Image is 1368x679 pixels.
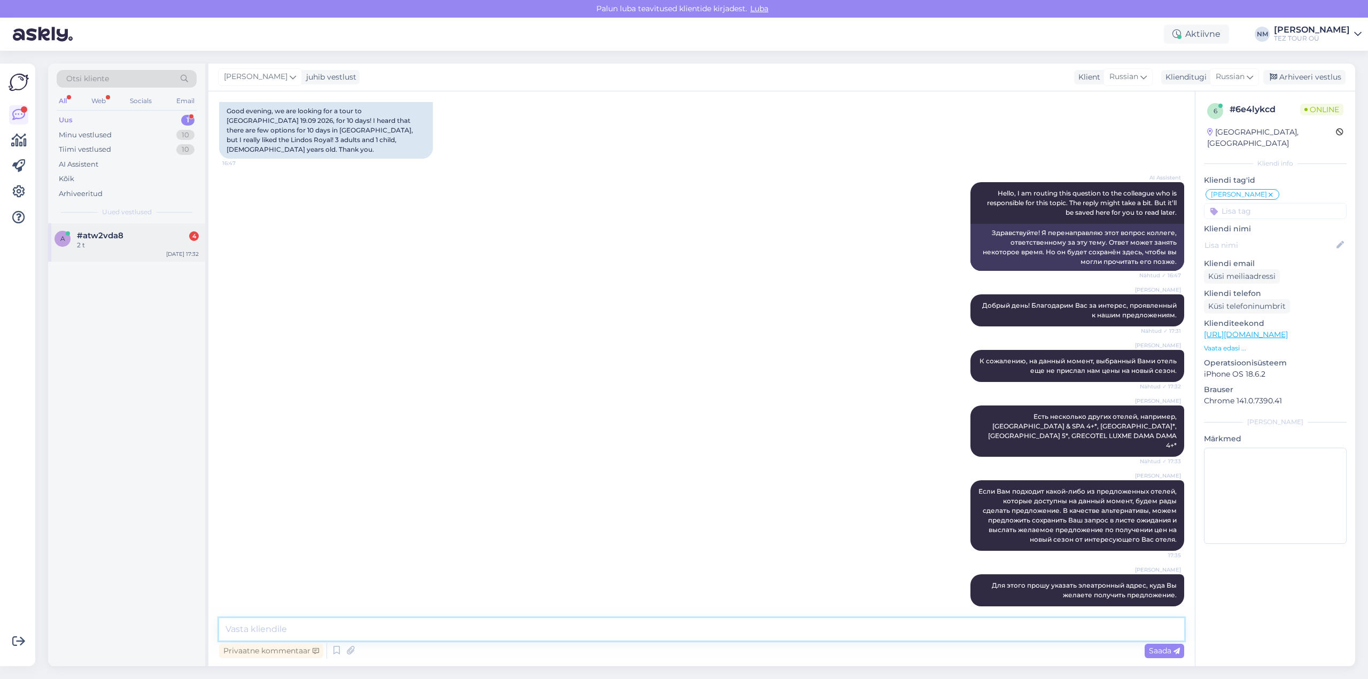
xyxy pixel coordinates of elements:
img: Askly Logo [9,72,29,92]
div: Kliendi info [1204,159,1347,168]
div: [PERSON_NAME] [1204,417,1347,427]
div: [DATE] 17:32 [166,250,199,258]
span: #atw2vda8 [77,231,123,240]
div: # 6e4lykcd [1230,103,1300,116]
div: Küsi meiliaadressi [1204,269,1280,284]
p: Operatsioonisüsteem [1204,357,1347,369]
span: AI Assistent [1141,174,1181,182]
div: TEZ TOUR OÜ [1274,34,1350,43]
div: [PERSON_NAME] [1274,26,1350,34]
span: [PERSON_NAME] [1135,286,1181,294]
span: Nähtud ✓ 17:31 [1141,327,1181,335]
div: Tiimi vestlused [59,144,111,155]
span: Добрый день! Благодарим Вас за интерес, проявленный к нашим предложениям. [982,301,1178,319]
div: 4 [189,231,199,241]
div: 10 [176,144,195,155]
div: Küsi telefoninumbrit [1204,299,1290,314]
span: Для этого прошу указать элеатронный адрес, куда Вы желаете получить предложение. [992,581,1178,599]
div: Uus [59,115,73,126]
div: 10 [176,130,195,141]
span: Hello, I am routing this question to the colleague who is responsible for this topic. The reply m... [987,189,1178,216]
span: Luba [747,4,772,13]
span: [PERSON_NAME] [1211,191,1267,198]
span: Nähtud ✓ 17:32 [1140,383,1181,391]
span: a [60,235,65,243]
p: Kliendi tag'id [1204,175,1347,186]
span: Russian [1109,71,1138,83]
span: Nähtud ✓ 17:33 [1140,457,1181,465]
a: [URL][DOMAIN_NAME] [1204,330,1288,339]
div: Kõik [59,174,74,184]
span: Nähtud ✓ 16:47 [1139,271,1181,279]
span: [PERSON_NAME] [1135,341,1181,349]
p: iPhone OS 18.6.2 [1204,369,1347,380]
div: Здравствуйте! Я перенаправляю этот вопрос коллеге, ответственному за эту тему. Ответ может занять... [970,224,1184,271]
span: Otsi kliente [66,73,109,84]
span: 17:35 [1141,607,1181,615]
p: Märkmed [1204,433,1347,444]
span: Есть несколько других отелей, например, [GEOGRAPHIC_DATA] & SPA 4+*, [GEOGRAPHIC_DATA]*, [GEOGRAP... [988,412,1178,449]
div: Web [89,94,108,108]
div: [GEOGRAPHIC_DATA], [GEOGRAPHIC_DATA] [1207,127,1336,149]
span: [PERSON_NAME] [1135,472,1181,480]
div: Good evening, we are looking for a tour to [GEOGRAPHIC_DATA] 19.09 2026, for 10 days! I heard tha... [219,102,433,159]
div: Email [174,94,197,108]
div: Privaatne kommentaar [219,644,323,658]
p: Klienditeekond [1204,318,1347,329]
span: [PERSON_NAME] [224,71,287,83]
div: Aktiivne [1164,25,1229,44]
input: Lisa tag [1204,203,1347,219]
p: Kliendi telefon [1204,288,1347,299]
div: NM [1255,27,1270,42]
div: Arhiveeritud [59,189,103,199]
span: Saada [1149,646,1180,655]
span: 17:35 [1141,551,1181,559]
span: [PERSON_NAME] [1135,397,1181,405]
p: Kliendi email [1204,258,1347,269]
span: Russian [1216,71,1245,83]
div: All [57,94,69,108]
span: Если Вам подходит какой-либо из предложенных отелей, которые доступны на данный момент, будем рад... [978,487,1178,543]
input: Lisa nimi [1204,239,1334,251]
span: Uued vestlused [102,207,152,217]
div: 1 [181,115,195,126]
div: juhib vestlust [302,72,356,83]
a: [PERSON_NAME]TEZ TOUR OÜ [1274,26,1362,43]
div: Arhiveeri vestlus [1263,70,1346,84]
div: AI Assistent [59,159,98,170]
div: Socials [128,94,154,108]
span: [PERSON_NAME] [1135,566,1181,574]
p: Kliendi nimi [1204,223,1347,235]
div: 2 t [77,240,199,250]
p: Chrome 141.0.7390.41 [1204,395,1347,407]
span: Online [1300,104,1343,115]
span: 16:47 [222,159,262,167]
div: Klient [1074,72,1100,83]
span: К сожалению, на данный момент, выбранный Вами отель еще не прислал нам цены на новый сезон. [980,357,1178,374]
div: Klienditugi [1161,72,1207,83]
span: 6 [1214,107,1217,115]
p: Brauser [1204,384,1347,395]
p: Vaata edasi ... [1204,344,1347,353]
div: Minu vestlused [59,130,112,141]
